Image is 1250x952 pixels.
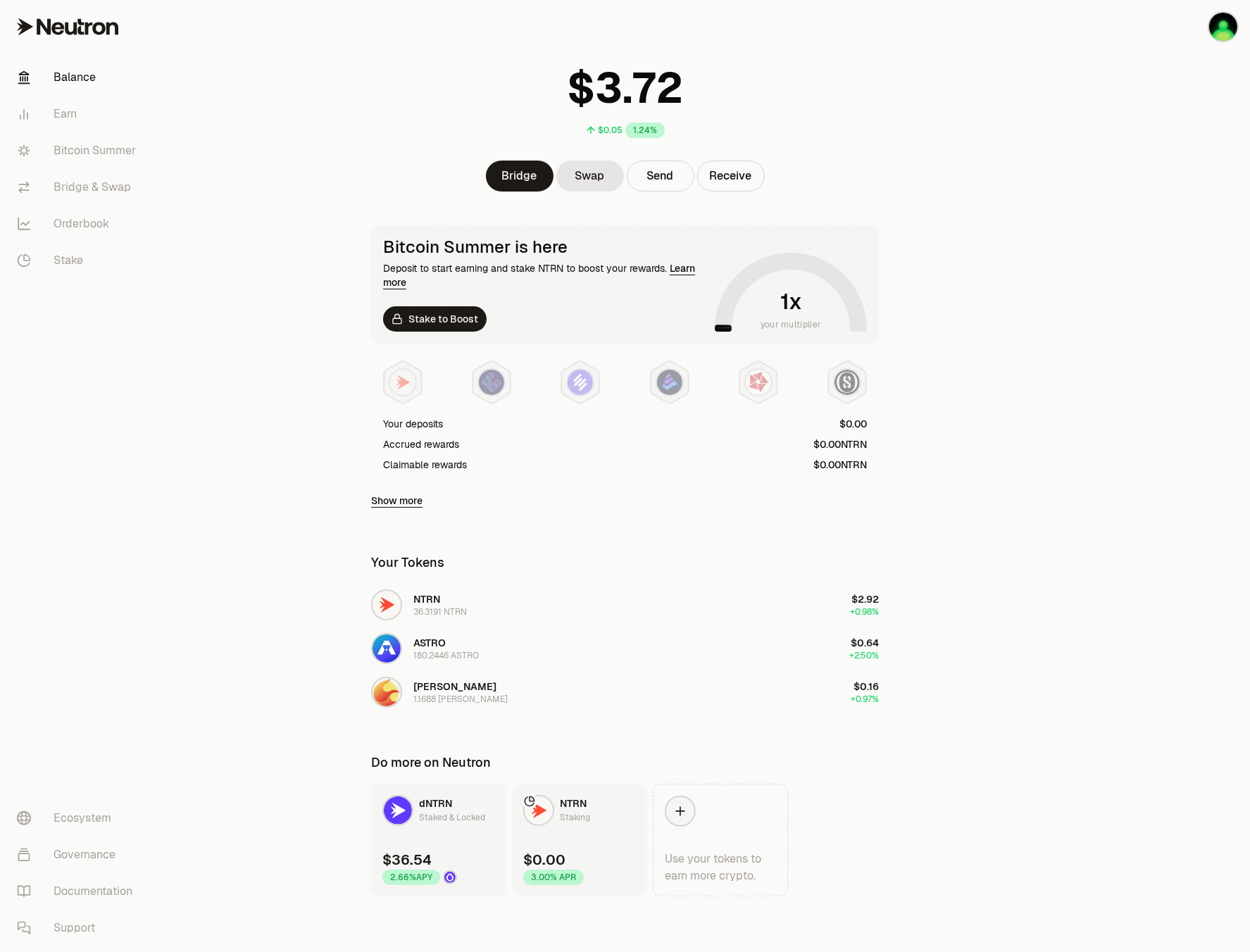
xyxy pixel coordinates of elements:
[419,810,485,825] div: Staked & Locked
[568,370,593,395] img: Solv Points
[6,96,152,132] a: Earn
[384,796,412,825] img: dNTRN Logo
[413,680,496,693] span: [PERSON_NAME]
[363,584,887,626] button: NTRN LogoNTRN36.3191 NTRN$2.92+0.98%
[1209,13,1237,41] img: W
[665,851,776,884] div: Use your tokens to earn more crypto.
[413,650,479,661] div: 180.2446 ASTRO
[835,370,860,395] img: Structured Points
[850,606,879,618] span: +0.98%
[6,169,152,206] a: Bridge & Swap
[6,873,152,910] a: Documentation
[525,796,553,825] img: NTRN Logo
[653,784,788,896] a: Use your tokens to earn more crypto.
[382,870,440,885] div: 2.66% APY
[657,370,682,395] img: Bedrock Diamonds
[413,593,440,606] span: NTRN
[413,694,508,705] div: 1.1688 [PERSON_NAME]
[697,161,765,192] button: Receive
[625,123,665,138] div: 1.24%
[479,370,504,395] img: EtherFi Points
[761,318,822,332] span: your multiplier
[6,800,152,837] a: Ecosystem
[523,870,584,885] div: 3.00% APR
[363,627,887,670] button: ASTRO LogoASTRO180.2446 ASTRO$0.64+2.50%
[849,650,879,661] span: +2.50%
[6,242,152,279] a: Stake
[486,161,554,192] a: Bridge
[560,797,587,810] span: NTRN
[419,797,452,810] span: dNTRN
[383,237,709,257] div: Bitcoin Summer is here
[746,370,771,395] img: Mars Fragments
[851,593,879,606] span: $2.92
[6,206,152,242] a: Orderbook
[851,694,879,705] span: +0.97%
[598,125,623,136] div: $0.05
[523,850,565,870] div: $0.00
[556,161,624,192] a: Swap
[6,132,152,169] a: Bitcoin Summer
[6,59,152,96] a: Balance
[6,910,152,946] a: Support
[373,634,401,663] img: ASTRO Logo
[371,553,444,572] div: Your Tokens
[371,784,506,896] a: dNTRN LogodNTRNStaked & Locked$36.542.66%APYDrop
[444,872,456,883] img: Drop
[383,458,467,472] div: Claimable rewards
[383,417,443,431] div: Your deposits
[383,261,709,289] div: Deposit to start earning and stake NTRN to boost your rewards.
[413,606,467,618] div: 36.3191 NTRN
[560,810,590,825] div: Staking
[383,437,459,451] div: Accrued rewards
[371,494,423,508] a: Show more
[373,591,401,619] img: NTRN Logo
[413,637,446,649] span: ASTRO
[371,753,491,772] div: Do more on Neutron
[627,161,694,192] button: Send
[383,306,487,332] a: Stake to Boost
[363,671,887,713] button: LUNA Logo[PERSON_NAME]1.1688 [PERSON_NAME]$0.16+0.97%
[854,680,879,693] span: $0.16
[382,850,432,870] div: $36.54
[6,837,152,873] a: Governance
[851,637,879,649] span: $0.64
[390,370,415,395] img: NTRN
[373,678,401,706] img: LUNA Logo
[512,784,647,896] a: NTRN LogoNTRNStaking$0.003.00% APR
